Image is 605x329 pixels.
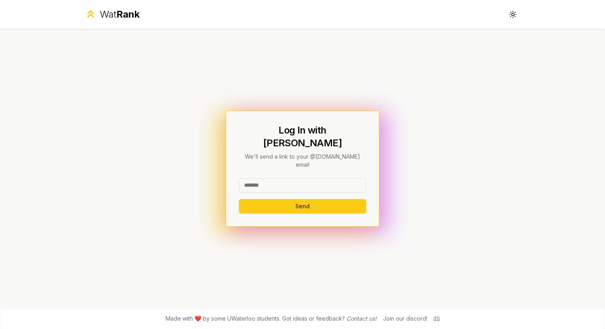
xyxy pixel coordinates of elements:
span: Rank [116,8,140,20]
a: WatRank [85,8,140,21]
h1: Log In with [PERSON_NAME] [239,124,366,150]
span: Made with ❤️ by some UWaterloo students. Got ideas or feedback? [166,315,377,323]
div: Join our discord! [383,315,427,323]
a: Contact us! [347,315,377,322]
div: Wat [100,8,140,21]
button: Send [239,199,366,213]
p: We'll send a link to your @[DOMAIN_NAME] email [239,153,366,169]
